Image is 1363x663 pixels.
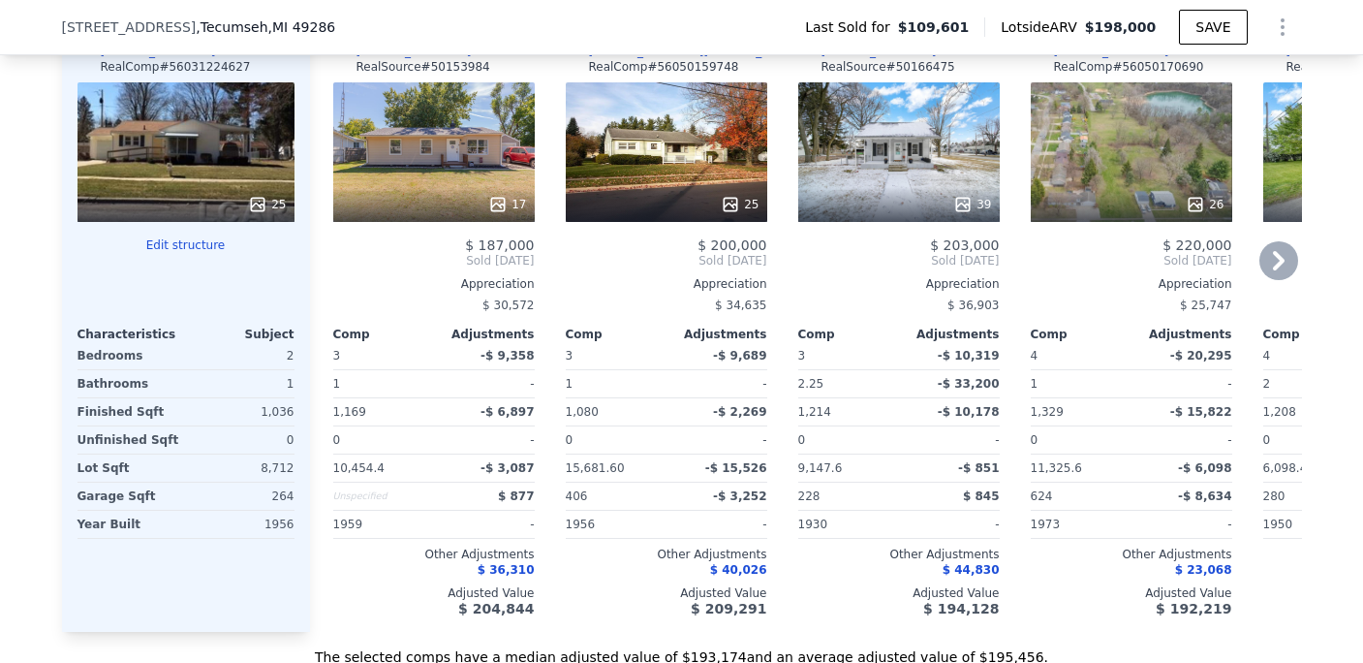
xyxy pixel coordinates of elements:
[1031,433,1038,447] span: 0
[1031,349,1038,363] span: 4
[798,547,1000,562] div: Other Adjustments
[721,195,759,214] div: 25
[670,426,767,454] div: -
[1156,601,1231,616] span: $ 192,219
[333,276,535,292] div: Appreciation
[566,349,573,363] span: 3
[480,405,534,419] span: -$ 6,897
[953,195,991,214] div: 39
[798,370,895,397] div: 2.25
[566,433,573,447] span: 0
[798,327,899,342] div: Comp
[938,377,1000,391] span: -$ 33,200
[1178,489,1231,503] span: -$ 8,634
[1170,405,1232,419] span: -$ 15,822
[670,370,767,397] div: -
[458,601,534,616] span: $ 204,844
[566,461,625,475] span: 15,681.60
[1031,489,1053,503] span: 624
[1131,327,1232,342] div: Adjustments
[963,489,1000,503] span: $ 845
[268,19,336,35] span: , MI 49286
[1170,349,1232,363] span: -$ 20,295
[333,370,430,397] div: 1
[333,253,535,268] span: Sold [DATE]
[1031,461,1082,475] span: 11,325.6
[77,327,186,342] div: Characteristics
[333,433,341,447] span: 0
[498,489,535,503] span: $ 877
[691,601,766,616] span: $ 209,291
[333,405,366,419] span: 1,169
[1263,8,1302,47] button: Show Options
[77,370,182,397] div: Bathrooms
[1135,370,1232,397] div: -
[333,585,535,601] div: Adjusted Value
[62,17,197,37] span: [STREET_ADDRESS]
[798,433,806,447] span: 0
[715,299,766,312] span: $ 34,635
[1054,59,1204,75] div: RealComp # 56050170690
[482,299,534,312] span: $ 30,572
[589,59,739,75] div: RealComp # 56050159748
[1001,17,1084,37] span: Lotside ARV
[566,327,666,342] div: Comp
[465,237,534,253] span: $ 187,000
[566,547,767,562] div: Other Adjustments
[798,489,821,503] span: 228
[566,585,767,601] div: Adjusted Value
[356,59,490,75] div: RealSource # 50153984
[77,511,182,538] div: Year Built
[930,237,999,253] span: $ 203,000
[697,237,766,253] span: $ 200,000
[1263,433,1271,447] span: 0
[1178,461,1231,475] span: -$ 6,098
[1263,461,1315,475] span: 6,098.40
[805,17,898,37] span: Last Sold for
[333,327,434,342] div: Comp
[1135,511,1232,538] div: -
[798,461,843,475] span: 9,147.6
[1263,349,1271,363] span: 4
[77,455,182,482] div: Lot Sqft
[713,349,766,363] span: -$ 9,689
[798,405,831,419] span: 1,214
[1263,405,1296,419] span: 1,208
[333,483,430,510] div: Unspecified
[666,327,767,342] div: Adjustments
[898,17,970,37] span: $109,601
[1263,370,1360,397] div: 2
[710,563,767,577] span: $ 40,026
[1085,19,1157,35] span: $198,000
[186,327,294,342] div: Subject
[190,398,294,426] div: 1,036
[821,59,955,75] div: RealSource # 50166475
[190,511,294,538] div: 1956
[478,563,535,577] span: $ 36,310
[798,349,806,363] span: 3
[190,483,294,510] div: 264
[566,405,599,419] span: 1,080
[1175,563,1232,577] span: $ 23,068
[190,426,294,454] div: 0
[1031,327,1131,342] div: Comp
[903,511,1000,538] div: -
[248,195,286,214] div: 25
[434,327,535,342] div: Adjustments
[566,489,588,503] span: 406
[798,276,1000,292] div: Appreciation
[566,276,767,292] div: Appreciation
[77,426,182,454] div: Unfinished Sqft
[1031,405,1064,419] span: 1,329
[77,342,182,369] div: Bedrooms
[480,461,534,475] span: -$ 3,087
[713,405,766,419] span: -$ 2,269
[438,426,535,454] div: -
[77,398,182,426] div: Finished Sqft
[798,585,1000,601] div: Adjusted Value
[938,405,1000,419] span: -$ 10,178
[1031,585,1232,601] div: Adjusted Value
[1031,253,1232,268] span: Sold [DATE]
[947,299,999,312] span: $ 36,903
[333,461,385,475] span: 10,454.4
